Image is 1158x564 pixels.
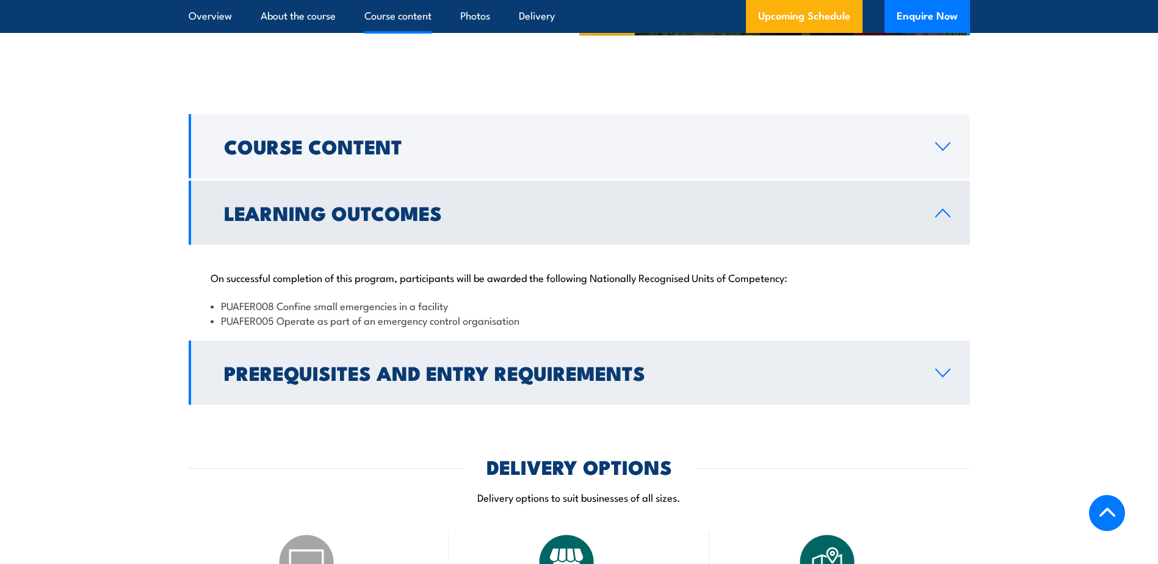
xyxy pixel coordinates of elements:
[189,341,970,405] a: Prerequisites and Entry Requirements
[189,490,970,504] p: Delivery options to suit businesses of all sizes.
[487,458,672,475] h2: DELIVERY OPTIONS
[189,181,970,245] a: Learning Outcomes
[224,204,916,221] h2: Learning Outcomes
[224,137,916,154] h2: Course Content
[211,271,948,283] p: On successful completion of this program, participants will be awarded the following Nationally R...
[224,364,916,381] h2: Prerequisites and Entry Requirements
[211,313,948,327] li: PUAFER005 Operate as part of an emergency control organisation
[189,114,970,178] a: Course Content
[211,298,948,313] li: PUAFER008 Confine small emergencies in a facility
